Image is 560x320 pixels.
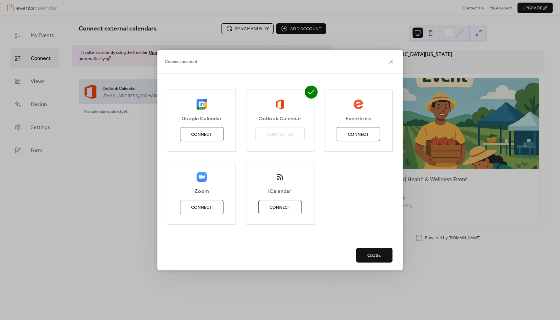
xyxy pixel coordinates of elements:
span: Eventbrite [325,115,392,122]
span: Connect [191,131,212,138]
img: outlook [276,99,284,109]
span: Connect account [165,58,198,65]
span: Close [368,252,381,259]
span: Zoom [168,188,235,195]
button: Connect [258,200,302,214]
span: Connect [270,204,291,211]
button: Connect [180,127,223,141]
button: Close [356,248,393,262]
span: Connect [348,131,369,138]
img: eventbrite [353,99,364,109]
span: iCalendar [246,188,314,195]
button: Connect [337,127,380,141]
button: Connect [180,200,223,214]
span: Outlook Calendar [246,115,314,122]
span: Google Calendar [168,115,235,122]
img: ical [275,172,285,182]
img: google [197,99,207,109]
img: zoom [197,172,207,182]
span: Connect [191,204,212,211]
